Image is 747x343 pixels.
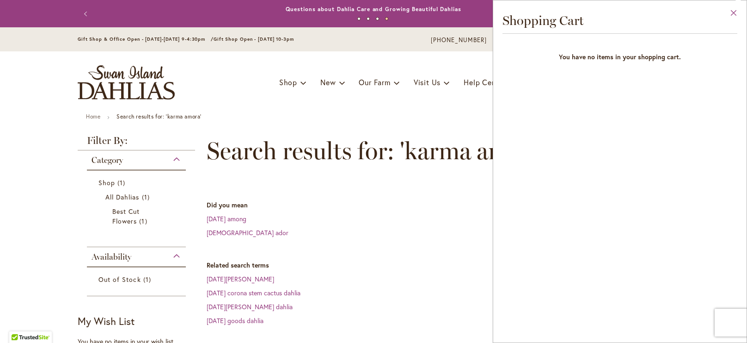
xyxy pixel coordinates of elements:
[367,17,370,20] button: 2 of 4
[98,275,141,284] span: Out of Stock
[78,5,96,23] button: Previous
[207,137,546,165] span: Search results for: 'karma amora'
[112,206,163,226] a: Best Cut Flowers
[92,252,131,262] span: Availability
[207,214,246,223] a: [DATE] among
[207,228,288,237] a: [DEMOGRAPHIC_DATA] ador
[92,155,123,165] span: Category
[279,77,297,87] span: Shop
[207,200,669,210] dt: Did you mean
[502,38,737,71] strong: You have no items in your shopping cart.
[320,77,336,87] span: New
[139,216,149,226] span: 1
[431,36,487,45] a: [PHONE_NUMBER]
[207,274,274,283] a: [DATE][PERSON_NAME]
[117,178,128,187] span: 1
[207,261,669,270] dt: Related search terms
[414,77,441,87] span: Visit Us
[376,17,379,20] button: 3 of 4
[385,17,388,20] button: 4 of 4
[214,36,294,42] span: Gift Shop Open - [DATE] 10-3pm
[207,288,300,297] a: [DATE] corona stem cactus dahlia
[143,274,153,284] span: 1
[78,36,214,42] span: Gift Shop & Office Open - [DATE]-[DATE] 9-4:30pm /
[286,6,461,12] a: Questions about Dahlia Care and Growing Beautiful Dahlias
[86,113,100,120] a: Home
[116,113,202,120] strong: Search results for: 'karma amora'
[112,207,140,225] span: Best Cut Flowers
[7,310,33,336] iframe: Launch Accessibility Center
[78,65,175,100] a: store logo
[98,178,177,187] a: Shop
[142,192,152,202] span: 1
[359,77,390,87] span: Our Farm
[98,274,177,284] a: Out of Stock 1
[357,17,361,20] button: 1 of 4
[207,302,293,311] a: [DATE][PERSON_NAME] dahlia
[78,136,195,150] strong: Filter By:
[105,192,170,202] a: All Dahlias
[105,193,140,201] span: All Dahlias
[464,77,506,87] span: Help Center
[98,178,115,187] span: Shop
[502,12,584,28] span: Shopping Cart
[78,314,135,328] strong: My Wish List
[207,316,263,325] a: [DATE] goods dahlia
